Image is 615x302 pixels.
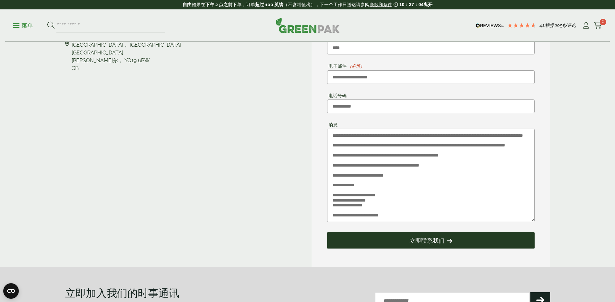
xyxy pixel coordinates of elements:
[423,2,432,7] span: 离开
[65,286,179,300] strong: 立即加入我们的时事通讯
[72,41,181,72] div: [GEOGRAPHIC_DATA]， [GEOGRAPHIC_DATA] [GEOGRAPHIC_DATA] [PERSON_NAME]尔， YO19 6PW GB
[327,93,347,98] label: 电话号码
[370,2,392,7] a: 条款和条件
[276,17,340,33] img: GreenPak 耗材
[328,64,347,69] font: 电子邮件
[255,2,283,7] strong: 超过 100 英镑
[347,64,364,69] span: （必填）
[399,2,424,7] span: 10：37：04
[183,2,392,7] font: 如果在 下单，订单 （不含增值税），下一个工作日送达请参阅
[507,22,536,28] div: 4.79 Stars
[539,22,576,29] div: 条
[600,19,606,25] span: 0
[476,23,504,28] img: REVIEWS.io
[3,283,19,299] button: 打开 CMP 小组件
[13,22,33,29] p: 菜单
[567,23,576,28] span: 评论
[539,23,546,28] span: 4.8
[546,23,555,28] span: 根据
[409,237,444,244] span: 立即联系我们
[555,23,562,28] span: 205
[327,232,535,249] button: 立即联系我们
[327,122,337,127] label: 消息
[13,22,33,28] a: 菜单
[183,2,192,7] strong: 自由
[594,22,602,29] i: Cart
[205,2,232,7] strong: 下午 2 点之前
[594,21,602,30] a: 0
[582,22,590,29] i: My Account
